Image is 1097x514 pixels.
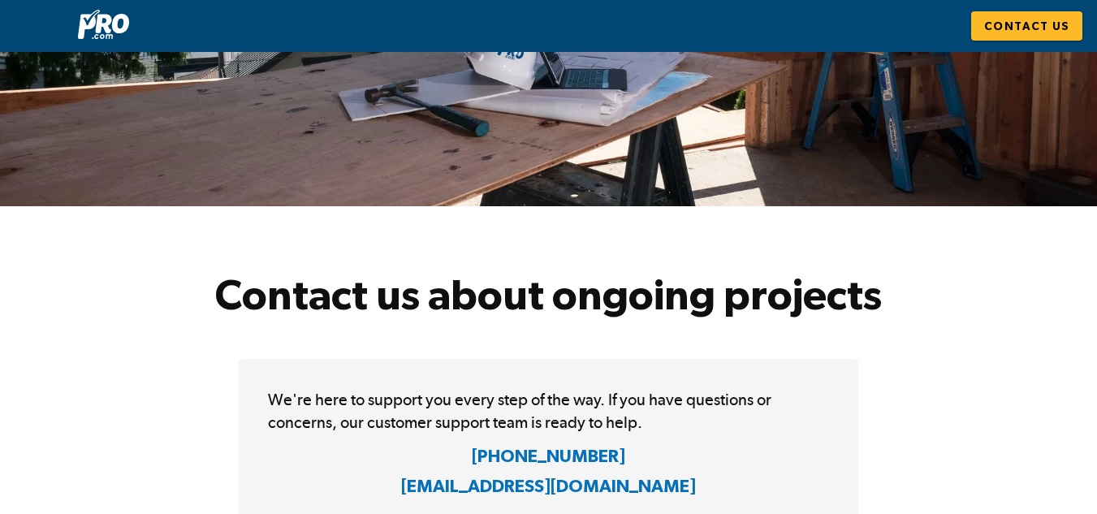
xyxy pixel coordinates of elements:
[268,388,829,434] p: We're here to support you every step of the way. If you have questions or concerns, our customer ...
[984,16,1069,37] span: Contact Us
[472,443,625,473] h4: [PHONE_NUMBER]
[401,473,696,503] h4: [EMAIL_ADDRESS][DOMAIN_NAME]
[268,473,829,503] a: [EMAIL_ADDRESS][DOMAIN_NAME]
[78,10,129,39] img: Pro.com logo
[971,11,1082,41] a: Contact Us
[268,443,829,473] a: [PHONE_NUMBER]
